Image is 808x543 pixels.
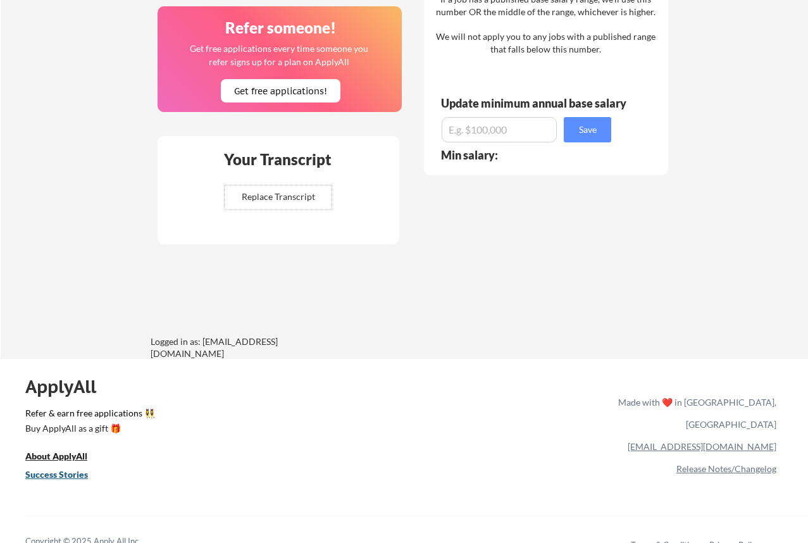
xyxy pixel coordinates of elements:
[441,148,498,162] strong: Min salary:
[676,463,776,474] a: Release Notes/Changelog
[25,450,105,466] a: About ApplyAll
[25,468,105,484] a: Success Stories
[442,117,557,142] input: E.g. $100,000
[151,335,340,360] div: Logged in as: [EMAIL_ADDRESS][DOMAIN_NAME]
[25,469,88,480] u: Success Stories
[613,391,776,435] div: Made with ❤️ in [GEOGRAPHIC_DATA], [GEOGRAPHIC_DATA]
[215,152,340,167] div: Your Transcript
[25,376,111,397] div: ApplyAll
[564,117,611,142] button: Save
[25,451,87,461] u: About ApplyAll
[163,20,398,35] div: Refer someone!
[221,79,340,103] button: Get free applications!
[25,409,354,422] a: Refer & earn free applications 👯‍♀️
[441,97,631,109] div: Update minimum annual base salary
[628,441,776,452] a: [EMAIL_ADDRESS][DOMAIN_NAME]
[25,424,152,433] div: Buy ApplyAll as a gift 🎁
[189,42,369,68] div: Get free applications every time someone you refer signs up for a plan on ApplyAll
[25,422,152,438] a: Buy ApplyAll as a gift 🎁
